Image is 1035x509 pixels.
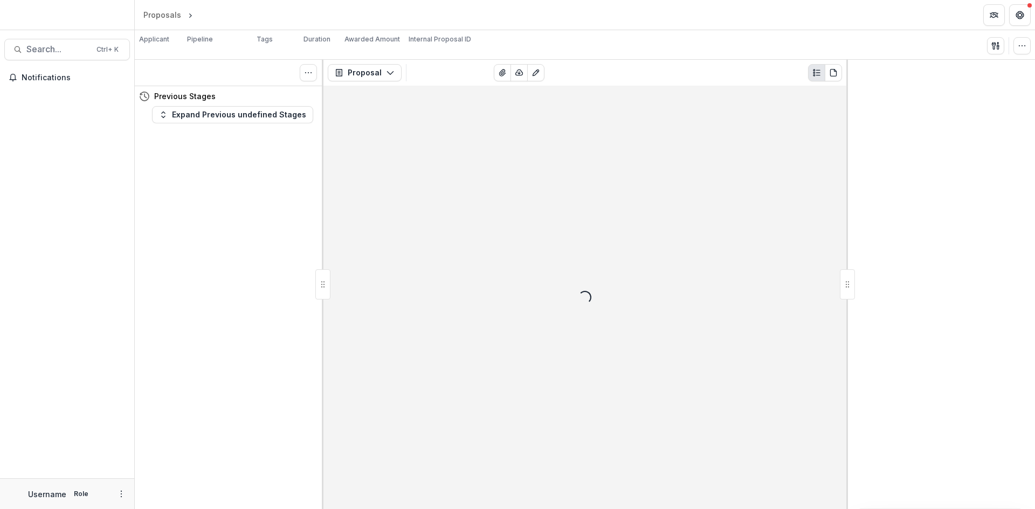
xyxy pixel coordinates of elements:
[4,39,130,60] button: Search...
[143,9,181,20] div: Proposals
[1009,4,1031,26] button: Get Help
[28,489,66,500] p: Username
[139,7,185,23] a: Proposals
[22,73,126,82] span: Notifications
[409,34,471,44] p: Internal Proposal ID
[4,69,130,86] button: Notifications
[152,106,313,123] button: Expand Previous undefined Stages
[300,64,317,81] button: Toggle View Cancelled Tasks
[983,4,1005,26] button: Partners
[808,64,825,81] button: Plaintext view
[94,44,121,55] div: Ctrl + K
[344,34,400,44] p: Awarded Amount
[257,34,273,44] p: Tags
[139,7,241,23] nav: breadcrumb
[154,90,216,102] h4: Previous Stages
[328,64,402,81] button: Proposal
[527,64,544,81] button: Edit as form
[26,44,90,54] span: Search...
[303,34,330,44] p: Duration
[494,64,511,81] button: View Attached Files
[825,64,842,81] button: PDF view
[115,487,128,500] button: More
[187,34,213,44] p: Pipeline
[139,34,169,44] p: Applicant
[71,489,92,499] p: Role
